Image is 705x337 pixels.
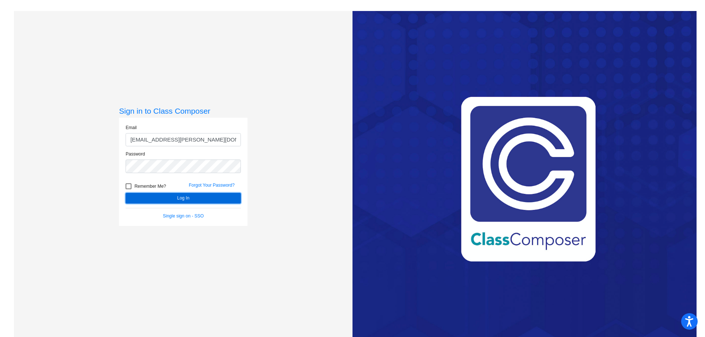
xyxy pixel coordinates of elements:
[134,182,166,191] span: Remember Me?
[189,183,235,188] a: Forgot Your Password?
[126,193,241,204] button: Log In
[119,106,247,116] h3: Sign in to Class Composer
[163,213,204,219] a: Single sign on - SSO
[126,124,137,131] label: Email
[126,151,145,157] label: Password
